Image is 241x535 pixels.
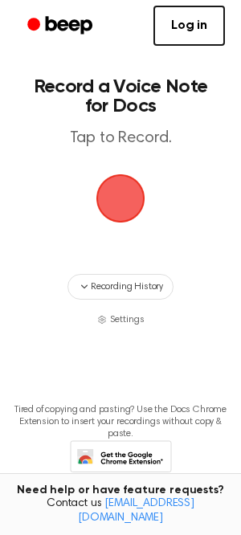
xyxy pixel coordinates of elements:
[153,6,225,46] a: Log in
[78,498,194,524] a: [EMAIL_ADDRESS][DOMAIN_NAME]
[10,497,231,525] span: Contact us
[91,280,163,294] span: Recording History
[16,10,107,42] a: Beep
[13,404,228,440] p: Tired of copying and pasting? Use the Docs Chrome Extension to insert your recordings without cop...
[29,77,212,116] h1: Record a Voice Note for Docs
[29,129,212,149] p: Tap to Record.
[67,274,174,300] button: Recording History
[110,312,145,327] span: Settings
[97,312,145,327] button: Settings
[96,174,145,223] img: Beep Logo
